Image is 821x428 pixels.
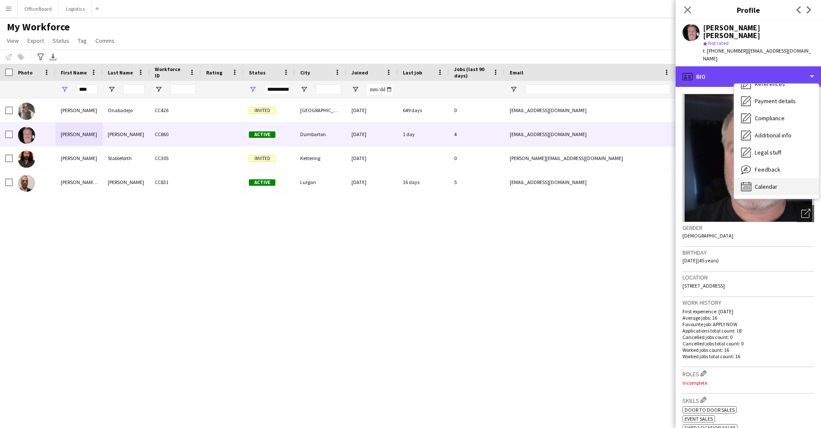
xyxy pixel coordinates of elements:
[734,144,819,161] div: Legal stuff
[249,107,275,114] span: Invited
[56,146,103,170] div: [PERSON_NAME]
[346,146,398,170] div: [DATE]
[676,66,821,87] div: Bio
[18,175,35,192] img: Philip JOHN Boyd Doherty
[108,69,133,76] span: Last Name
[61,86,68,93] button: Open Filter Menu
[734,178,819,195] div: Calendar
[676,4,821,15] h3: Profile
[682,340,814,347] p: Cancelled jobs total count: 0
[682,232,733,239] span: [DEMOGRAPHIC_DATA]
[449,98,505,122] div: 0
[398,122,449,146] div: 1 day
[682,282,725,289] span: [STREET_ADDRESS]
[682,321,814,327] p: Favourite job: APPLY NOW
[155,86,162,93] button: Open Filter Menu
[755,131,791,139] span: Additional info
[346,98,398,122] div: [DATE]
[103,170,150,194] div: [PERSON_NAME]
[18,69,32,76] span: Photo
[505,170,676,194] div: [EMAIL_ADDRESS][DOMAIN_NAME]
[316,84,341,95] input: City Filter Input
[682,94,814,222] img: Crew avatar or photo
[682,257,719,264] span: [DATE] (45 years)
[449,170,505,194] div: 5
[682,273,814,281] h3: Location
[18,103,35,120] img: John Onabadejo
[755,166,780,173] span: Feedback
[78,37,87,45] span: Tag
[24,35,47,46] a: Export
[295,170,346,194] div: Lurgan
[454,66,489,79] span: Jobs (last 90 days)
[7,21,70,33] span: My Workforce
[703,48,811,62] span: | [EMAIL_ADDRESS][DOMAIN_NAME]
[346,170,398,194] div: [DATE]
[92,35,118,46] a: Comms
[682,369,814,378] h3: Roles
[346,122,398,146] div: [DATE]
[103,122,150,146] div: [PERSON_NAME]
[755,149,781,156] span: Legal stuff
[155,66,186,79] span: Workforce ID
[108,86,115,93] button: Open Filter Menu
[59,0,92,17] button: Logistics
[61,69,87,76] span: First Name
[755,183,777,190] span: Calendar
[734,92,819,110] div: Payment details
[74,35,90,46] a: Tag
[351,69,368,76] span: Joined
[525,84,670,95] input: Email Filter Input
[150,122,201,146] div: CC860
[682,299,814,306] h3: Work history
[510,86,517,93] button: Open Filter Menu
[505,146,676,170] div: [PERSON_NAME][EMAIL_ADDRESS][DOMAIN_NAME]
[48,52,58,62] app-action-btn: Export XLSX
[76,84,97,95] input: First Name Filter Input
[682,249,814,256] h3: Birthday
[505,122,676,146] div: [EMAIL_ADDRESS][DOMAIN_NAME]
[295,122,346,146] div: Dumbarton
[295,98,346,122] div: [GEOGRAPHIC_DATA]
[685,416,713,422] span: Event sales
[95,37,115,45] span: Comms
[682,315,814,321] p: Average jobs: 16
[249,179,275,186] span: Active
[734,161,819,178] div: Feedback
[682,395,814,404] h3: Skills
[150,146,201,170] div: CC305
[300,69,310,76] span: City
[53,37,69,45] span: Status
[56,122,103,146] div: [PERSON_NAME]
[682,224,814,232] h3: Gender
[682,380,814,386] p: Incomplete
[685,407,735,413] span: Door to door sales
[249,155,275,162] span: Invited
[300,86,308,93] button: Open Filter Menu
[103,98,150,122] div: Onabadejo
[755,80,785,88] span: References
[7,37,19,45] span: View
[206,69,222,76] span: Rating
[505,98,676,122] div: [EMAIL_ADDRESS][DOMAIN_NAME]
[249,86,257,93] button: Open Filter Menu
[18,0,59,17] button: Office Board
[449,146,505,170] div: 0
[123,84,145,95] input: Last Name Filter Input
[27,37,44,45] span: Export
[682,334,814,340] p: Cancelled jobs count: 0
[734,110,819,127] div: Compliance
[18,127,35,144] img: John Paul Smith
[103,146,150,170] div: Stableforth
[403,69,422,76] span: Last job
[249,69,266,76] span: Status
[703,24,814,39] div: [PERSON_NAME] [PERSON_NAME]
[682,308,814,315] p: First experience: [DATE]
[398,170,449,194] div: 16 days
[35,52,46,62] app-action-btn: Advanced filters
[3,35,22,46] a: View
[708,40,729,46] span: Not rated
[734,127,819,144] div: Additional info
[734,75,819,92] div: References
[367,84,393,95] input: Joined Filter Input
